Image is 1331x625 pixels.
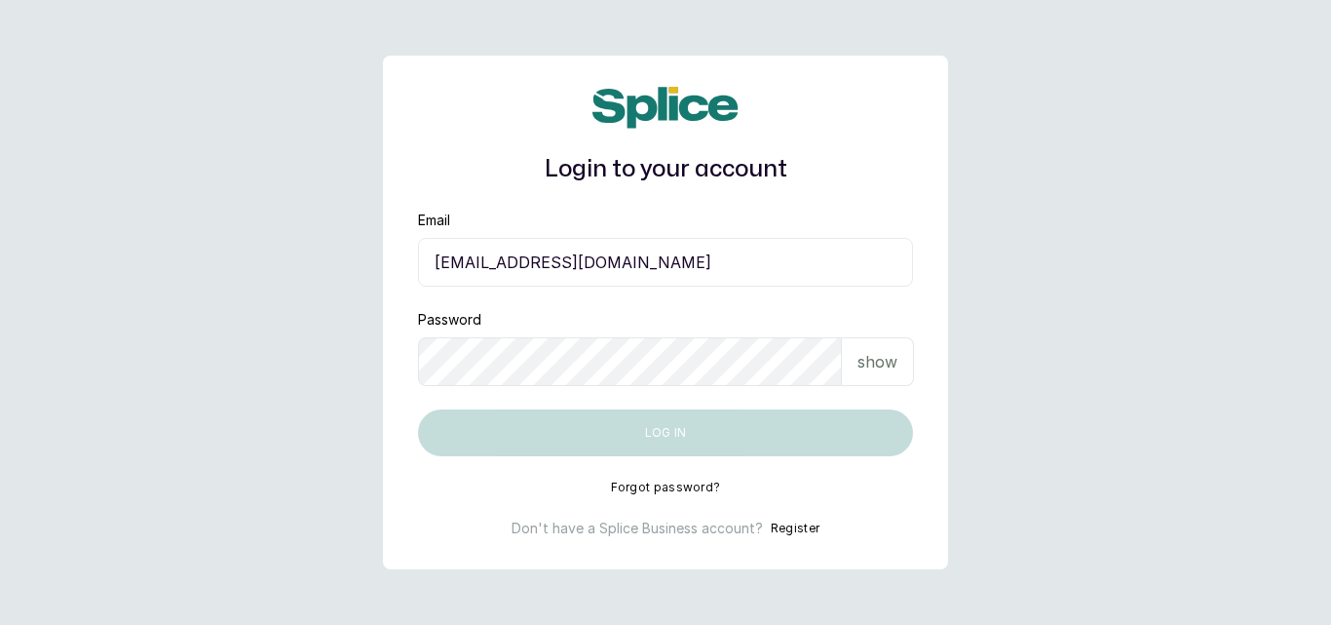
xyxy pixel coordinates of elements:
[857,350,897,373] p: show
[611,480,721,495] button: Forgot password?
[418,211,450,230] label: Email
[418,310,481,330] label: Password
[418,410,913,456] button: Log in
[418,152,913,187] h1: Login to your account
[771,519,819,538] button: Register
[512,519,763,538] p: Don't have a Splice Business account?
[418,238,913,287] input: email@acme.com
